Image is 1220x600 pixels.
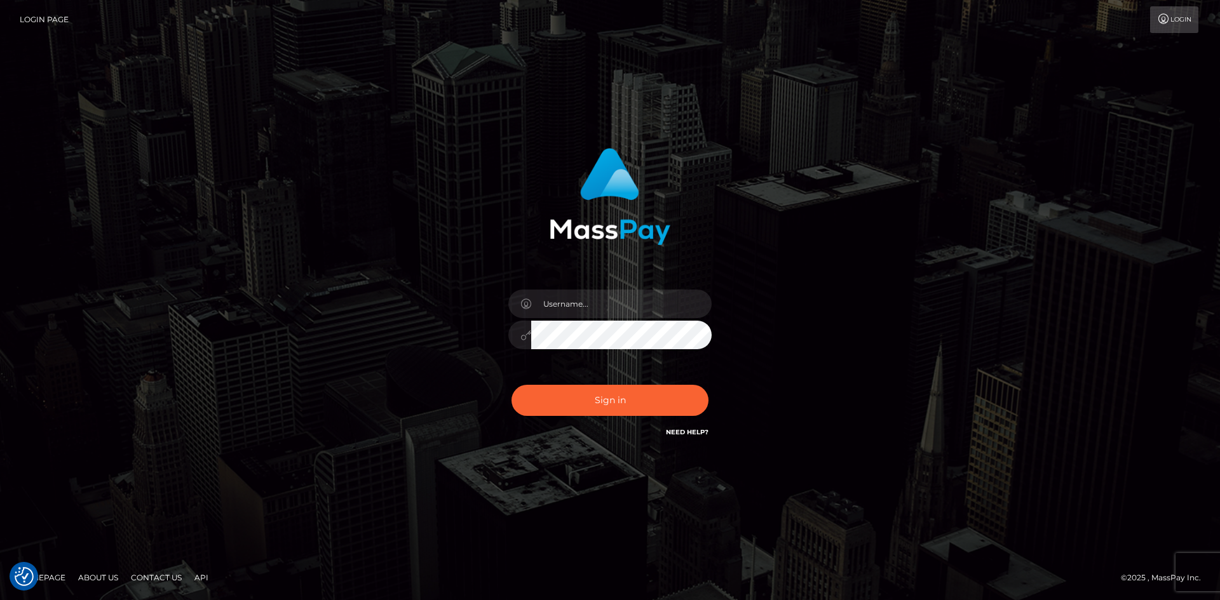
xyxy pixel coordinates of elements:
[666,428,708,436] a: Need Help?
[1121,571,1210,585] div: © 2025 , MassPay Inc.
[14,568,71,587] a: Homepage
[20,6,69,33] a: Login Page
[550,148,670,245] img: MassPay Login
[126,568,187,587] a: Contact Us
[73,568,123,587] a: About Us
[1150,6,1198,33] a: Login
[15,567,34,586] img: Revisit consent button
[189,568,213,587] a: API
[15,567,34,586] button: Consent Preferences
[512,385,708,416] button: Sign in
[531,290,712,318] input: Username...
